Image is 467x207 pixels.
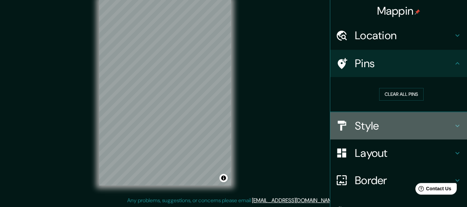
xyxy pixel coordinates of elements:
iframe: Help widget launcher [406,180,459,199]
h4: Layout [355,146,453,160]
div: Style [330,112,467,139]
div: Layout [330,139,467,167]
h4: Pins [355,57,453,70]
h4: Mappin [377,4,421,18]
div: Pins [330,50,467,77]
div: Border [330,167,467,194]
h4: Border [355,174,453,187]
h4: Style [355,119,453,133]
button: Toggle attribution [219,174,228,182]
img: pin-icon.png [415,9,420,15]
button: Clear all pins [379,88,424,101]
p: Any problems, suggestions, or concerns please email . [127,196,337,205]
a: [EMAIL_ADDRESS][DOMAIN_NAME] [252,197,336,204]
div: Location [330,22,467,49]
h4: Location [355,29,453,42]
